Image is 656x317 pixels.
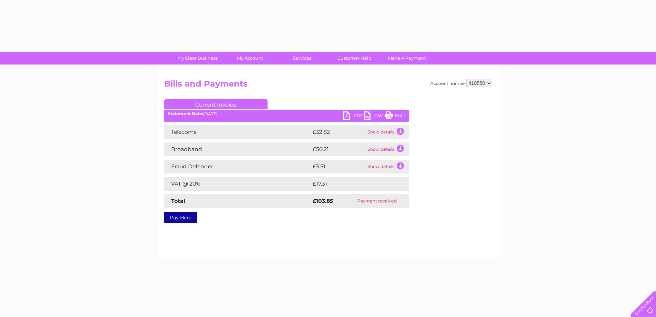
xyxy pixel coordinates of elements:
td: Broadband [164,142,311,156]
td: Telecoms [164,125,311,139]
a: Print [385,111,405,121]
td: £17.31 [311,177,393,191]
td: £32.82 [311,125,366,139]
a: Current Invoice [164,99,268,109]
b: Statement Date: [168,111,203,116]
div: Account number [430,79,492,87]
td: Payment received [346,194,408,208]
td: Show details [366,160,409,174]
td: £3.51 [311,160,366,174]
a: Pay Here [164,212,197,223]
strong: £103.85 [313,198,333,204]
a: Services [274,52,331,65]
div: [DATE] [164,111,409,116]
a: PDF [343,111,364,121]
td: Fraud Defender [164,160,311,174]
td: VAT @ 20% [164,177,311,191]
a: My Account [221,52,278,65]
a: Customer Help [326,52,383,65]
a: CSV [364,111,385,121]
strong: Total [171,198,185,204]
td: £50.21 [311,142,366,156]
h2: Bills and Payments [164,79,492,92]
a: Make A Payment [378,52,435,65]
td: Show details [366,125,409,139]
a: My Clear Business [169,52,226,65]
td: Show details [366,142,409,156]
